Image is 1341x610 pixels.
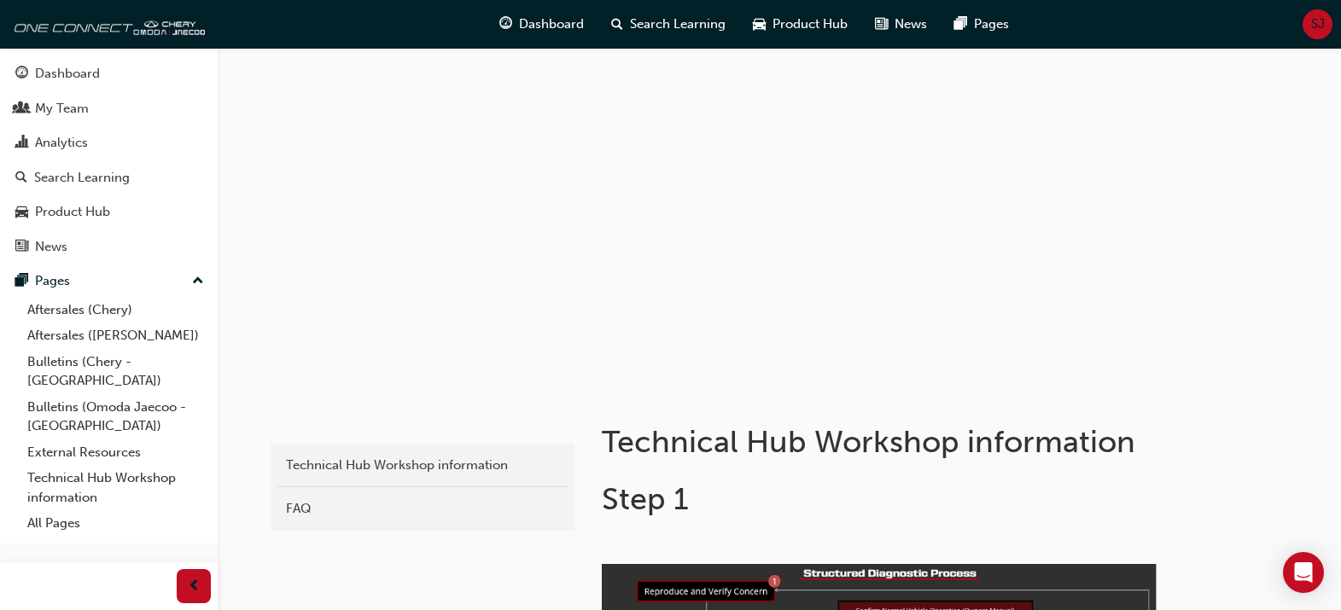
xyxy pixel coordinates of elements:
[895,15,927,34] span: News
[192,270,204,293] span: up-icon
[20,510,211,537] a: All Pages
[7,58,211,90] a: Dashboard
[277,494,568,524] a: FAQ
[15,274,28,289] span: pages-icon
[602,480,689,517] span: Step 1
[1303,9,1332,39] button: SJ
[630,15,726,34] span: Search Learning
[1311,15,1325,34] span: SJ
[286,456,559,475] div: Technical Hub Workshop information
[7,231,211,263] a: News
[773,15,848,34] span: Product Hub
[35,271,70,291] div: Pages
[15,240,28,255] span: news-icon
[20,394,211,439] a: Bulletins (Omoda Jaecoo - [GEOGRAPHIC_DATA])
[20,349,211,394] a: Bulletins (Chery - [GEOGRAPHIC_DATA])
[35,237,67,257] div: News
[35,133,88,153] div: Analytics
[7,162,211,194] a: Search Learning
[7,127,211,159] a: Analytics
[7,196,211,228] a: Product Hub
[286,499,559,519] div: FAQ
[35,202,110,222] div: Product Hub
[611,14,623,35] span: search-icon
[941,7,1023,42] a: pages-iconPages
[602,423,1162,461] h1: Technical Hub Workshop information
[1283,552,1324,593] div: Open Intercom Messenger
[277,450,568,480] a: Technical Hub Workshop information
[974,15,1009,34] span: Pages
[15,171,27,186] span: search-icon
[15,102,28,117] span: people-icon
[20,465,211,510] a: Technical Hub Workshop information
[875,14,888,35] span: news-icon
[486,7,598,42] a: guage-iconDashboard
[519,15,584,34] span: Dashboard
[34,168,130,188] div: Search Learning
[7,93,211,125] a: My Team
[15,67,28,82] span: guage-icon
[9,7,205,41] img: oneconnect
[954,14,967,35] span: pages-icon
[20,297,211,323] a: Aftersales (Chery)
[20,439,211,466] a: External Resources
[7,265,211,297] button: Pages
[739,7,861,42] a: car-iconProduct Hub
[7,55,211,265] button: DashboardMy TeamAnalyticsSearch LearningProduct HubNews
[188,576,201,597] span: prev-icon
[35,99,89,119] div: My Team
[753,14,766,35] span: car-icon
[861,7,941,42] a: news-iconNews
[35,64,100,84] div: Dashboard
[15,136,28,151] span: chart-icon
[20,322,211,349] a: Aftersales ([PERSON_NAME])
[15,205,28,220] span: car-icon
[598,7,739,42] a: search-iconSearch Learning
[499,14,512,35] span: guage-icon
